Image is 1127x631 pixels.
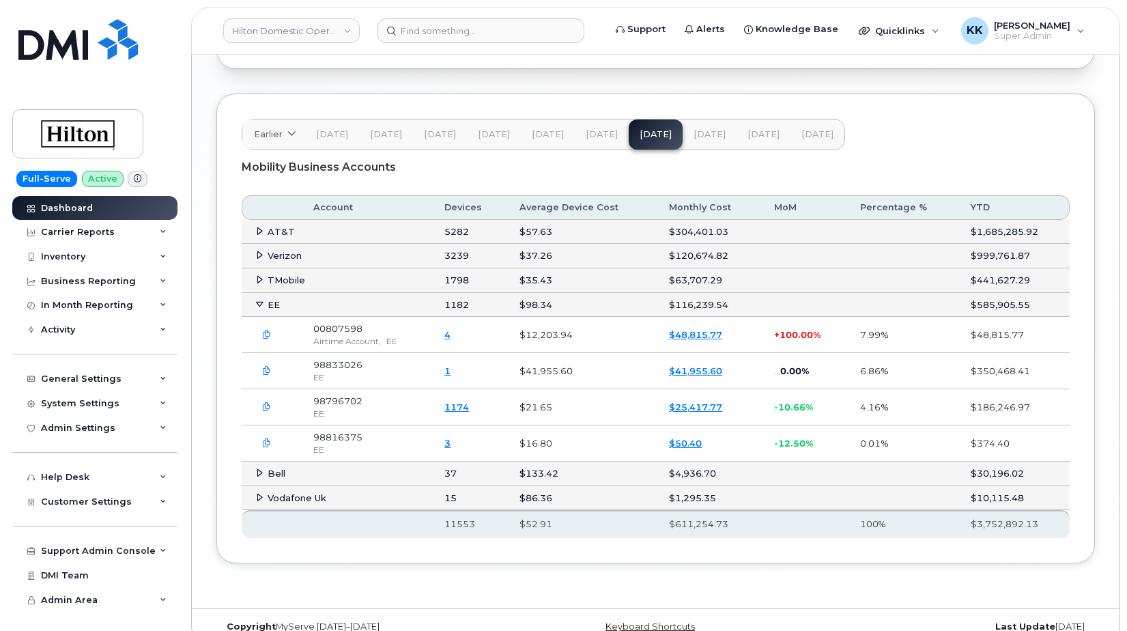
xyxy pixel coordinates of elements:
span: [DATE] [532,129,564,140]
td: $10,115.48 [958,486,1070,511]
td: $4,936.70 [657,462,762,486]
span: TMobile [268,275,305,285]
td: $57.63 [507,220,657,244]
td: $1,295.35 [657,486,762,511]
span: EE [313,408,324,419]
a: $41,955.60 [669,365,722,376]
td: 0.01% [848,425,958,462]
th: Account [301,195,432,220]
th: Devices [432,195,507,220]
span: KK [967,23,983,39]
span: 98816375 [313,432,362,443]
a: $50.40 [669,438,702,449]
td: $21.65 [507,389,657,425]
a: Earlier [242,120,305,150]
td: $441,627.29 [958,268,1070,293]
a: 1174 [444,402,469,412]
a: 3 [444,438,451,449]
span: [PERSON_NAME] [994,20,1070,31]
span: Vodafone Uk [268,492,326,503]
span: ... [774,365,780,376]
span: Earlier [254,128,283,141]
td: $16.80 [507,425,657,462]
th: MoM [762,195,848,220]
span: + [774,329,780,340]
span: [DATE] [747,129,780,140]
th: $3,752,892.13 [958,510,1070,537]
span: Verizon [268,250,302,261]
td: 5282 [432,220,507,244]
span: 98796702 [313,395,362,406]
th: 100% [848,510,958,537]
span: 98833026 [313,359,362,370]
span: AT&T [268,226,295,237]
td: $86.36 [507,486,657,511]
a: $25,417.77 [669,402,722,412]
span: EE [268,299,280,310]
th: $52.91 [507,510,657,537]
td: $48,815.77 [958,317,1070,353]
span: [DATE] [370,129,402,140]
th: Percentage % [848,195,958,220]
td: $98.34 [507,293,657,318]
td: $63,707.29 [657,268,762,293]
span: Alerts [696,23,725,36]
span: 0.00% [780,365,809,376]
span: 100.00% [780,329,821,340]
td: $350,468.41 [958,353,1070,389]
span: EE [313,445,324,455]
td: 15 [432,486,507,511]
td: $120,674.82 [657,244,762,268]
a: Knowledge Base [734,16,848,43]
td: 1182 [432,293,507,318]
td: $585,905.55 [958,293,1070,318]
td: 4.16% [848,389,958,425]
a: Hilton Domestic Operating Company Inc [223,18,360,43]
span: Support [627,23,666,36]
td: $374.40 [958,425,1070,462]
span: EE [386,336,397,346]
span: Bell [268,468,285,479]
span: [DATE] [586,129,618,140]
td: 1798 [432,268,507,293]
div: Mobility Business Accounts [242,150,1070,184]
span: Super Admin [994,31,1070,42]
span: [DATE] [478,129,510,140]
div: Quicklinks [849,17,949,44]
span: Quicklinks [875,25,925,36]
div: Kristin Kammer-Grossman [952,17,1094,44]
a: $48,815.77 [669,329,722,340]
td: $304,401.03 [657,220,762,244]
iframe: Messenger Launcher [1068,572,1117,621]
th: 11553 [432,510,507,537]
td: $35.43 [507,268,657,293]
th: Average Device Cost [507,195,657,220]
th: Monthly Cost [657,195,762,220]
td: $133.42 [507,462,657,486]
td: $37.26 [507,244,657,268]
span: [DATE] [801,129,833,140]
th: $611,254.73 [657,510,762,537]
a: Alerts [675,16,734,43]
span: Knowledge Base [756,23,838,36]
td: $12,203.94 [507,317,657,353]
td: 3239 [432,244,507,268]
td: 37 [432,462,507,486]
td: 6.86% [848,353,958,389]
span: EE [313,372,324,382]
a: 1 [444,365,451,376]
td: $186,246.97 [958,389,1070,425]
td: $41,955.60 [507,353,657,389]
span: -12.50% [774,438,813,449]
span: 00807598 [313,323,362,334]
span: [DATE] [694,129,726,140]
a: 4 [444,329,451,340]
td: $30,196.02 [958,462,1070,486]
span: -10.66% [774,402,813,412]
span: [DATE] [424,129,456,140]
td: $999,761.87 [958,244,1070,268]
span: [DATE] [316,129,348,140]
td: 7.99% [848,317,958,353]
th: YTD [958,195,1070,220]
input: Find something... [377,18,584,43]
